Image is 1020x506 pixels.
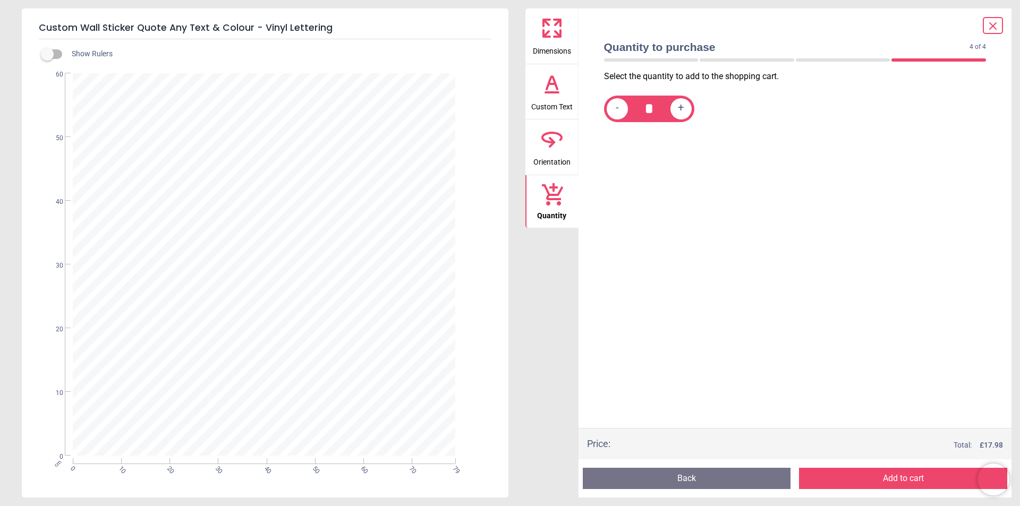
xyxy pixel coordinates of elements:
[616,102,619,115] span: -
[678,102,684,115] span: +
[47,48,508,61] div: Show Rulers
[604,39,970,55] span: Quantity to purchase
[799,468,1007,489] button: Add to cart
[977,464,1009,495] iframe: Brevo live chat
[525,8,579,64] button: Dimensions
[626,440,1004,451] div: Total:
[525,64,579,119] button: Custom Text
[531,97,573,113] span: Custom Text
[970,42,986,52] span: 4 of 4
[537,205,566,221] span: Quantity
[587,437,610,450] div: Price :
[533,152,571,168] span: Orientation
[604,71,995,82] p: Select the quantity to add to the shopping cart.
[583,468,791,489] button: Back
[984,441,1003,449] span: 17.98
[533,41,571,57] span: Dimensions
[525,119,579,175] button: Orientation
[525,175,579,228] button: Quantity
[39,17,491,39] h5: Custom Wall Sticker Quote Any Text & Colour - Vinyl Lettering
[980,440,1003,451] span: £
[43,70,63,79] span: 60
